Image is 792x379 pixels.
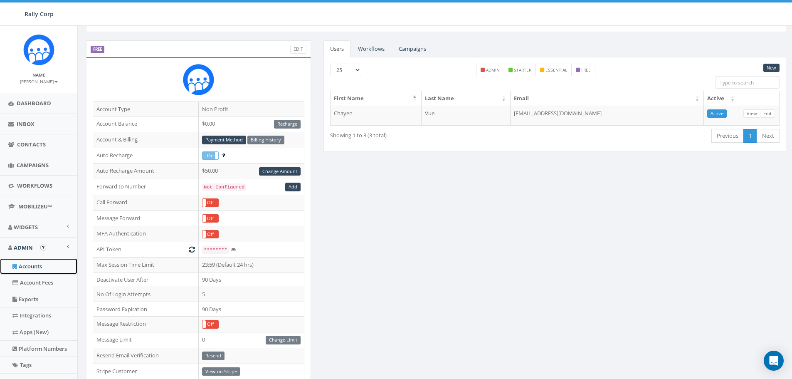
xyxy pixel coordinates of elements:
[202,320,219,329] div: OnOff
[202,199,218,207] label: Off
[331,106,421,126] td: Chayen
[199,116,304,132] td: $0.00
[93,302,199,317] td: Password Expiration
[14,244,33,251] span: Admin
[704,91,739,106] th: Active: activate to sort column ascending
[743,129,757,143] a: 1
[20,77,58,85] a: [PERSON_NAME]
[711,129,744,143] a: Previous
[93,132,199,148] td: Account & Billing
[202,152,218,160] label: On
[40,245,46,250] button: Open In-App Guide
[14,223,38,231] span: Widgets
[202,215,218,223] label: Off
[199,257,304,272] td: 23:59 (Default 24 hrs)
[743,109,760,118] a: View
[17,161,49,169] span: Campaigns
[202,230,219,239] div: OnOff
[93,287,199,302] td: No Of Login Attempts
[760,109,775,118] a: Edit
[290,45,306,54] a: Edit
[17,99,51,107] span: Dashboard
[93,257,199,272] td: Max Session Time Limit
[199,102,304,116] td: Non Profit
[189,247,195,252] i: Generate New Token
[323,40,350,57] a: Users
[202,136,246,144] a: Payment Method
[93,226,199,242] td: MFA Authentication
[331,91,421,106] th: First Name: activate to sort column descending
[581,67,591,73] small: free
[707,109,727,118] a: Active
[422,91,511,106] th: Last Name: activate to sort column ascending
[17,182,52,189] span: Workflows
[25,10,54,18] span: Rally Corp
[93,317,199,332] td: Message Restriction
[222,151,225,159] span: Enable to prevent campaign failure.
[202,151,219,160] div: OnOff
[285,183,301,191] a: Add
[202,320,218,328] label: Off
[93,102,199,116] td: Account Type
[486,67,500,73] small: admin
[32,72,45,78] small: Name
[20,79,58,84] small: [PERSON_NAME]
[93,272,199,287] td: Deactivate User After
[511,91,704,106] th: Email: activate to sort column ascending
[259,167,301,176] a: Change Amount
[330,128,510,139] div: Showing 1 to 3 (3 total)
[18,203,52,210] span: MobilizeU™
[93,348,199,364] td: Resend Email Verification
[715,76,780,89] input: Type to search
[93,179,199,195] td: Forward to Number
[514,67,531,73] small: starter
[93,242,199,258] td: API Token
[93,195,199,211] td: Call Forward
[93,148,199,163] td: Auto Recharge
[202,183,246,191] code: Not Configured
[91,46,104,53] label: FREE
[511,106,704,126] td: [EMAIL_ADDRESS][DOMAIN_NAME]
[392,40,433,57] a: Campaigns
[202,214,219,223] div: OnOff
[351,40,391,57] a: Workflows
[23,34,54,65] img: Icon_1.png
[199,332,304,348] td: 0
[763,64,780,72] a: New
[93,116,199,132] td: Account Balance
[199,272,304,287] td: 90 Days
[199,287,304,302] td: 5
[199,302,304,317] td: 90 Days
[757,129,780,143] a: Next
[202,198,219,207] div: OnOff
[93,163,199,179] td: Auto Recharge Amount
[199,163,304,179] td: $50.00
[17,120,35,128] span: Inbox
[17,141,46,148] span: Contacts
[764,351,784,371] div: Open Intercom Messenger
[422,106,511,126] td: Vue
[183,64,214,95] img: Rally_Corp_Icon.png
[93,211,199,226] td: Message Forward
[545,67,567,73] small: essential
[202,230,218,238] label: Off
[93,332,199,348] td: Message Limit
